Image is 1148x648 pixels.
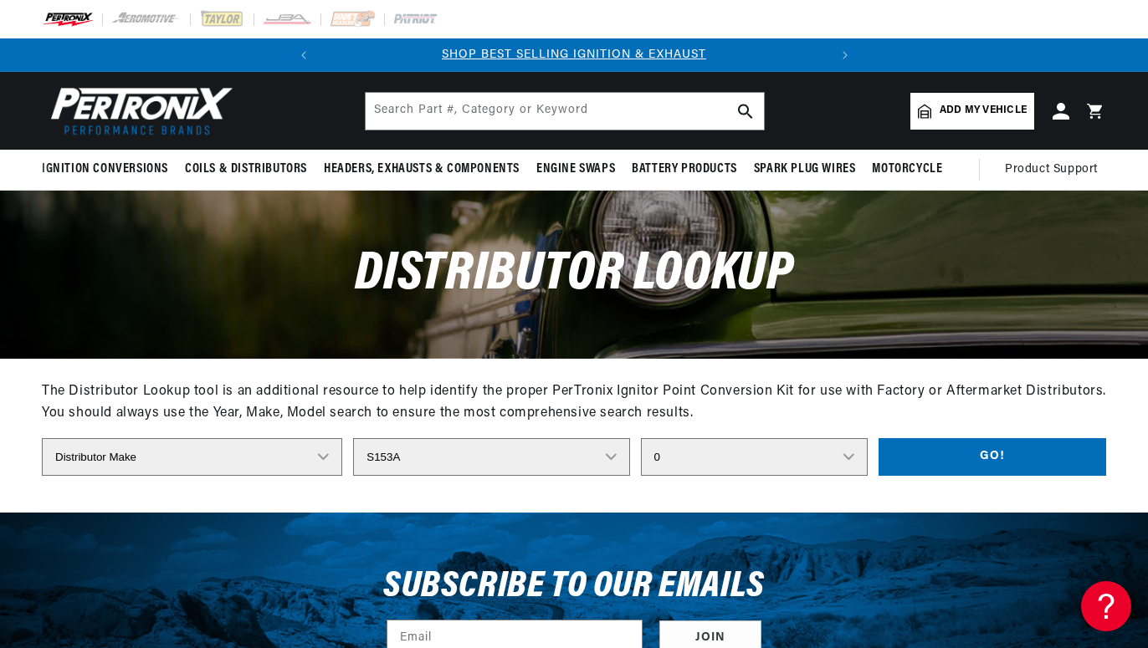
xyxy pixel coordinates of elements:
[536,161,615,178] span: Engine Swaps
[754,161,856,178] span: Spark Plug Wires
[177,150,315,189] summary: Coils & Distributors
[42,161,168,178] span: Ignition Conversions
[828,38,862,72] button: Translation missing: en.sections.announcements.next_announcement
[185,161,307,178] span: Coils & Distributors
[42,82,234,140] img: Pertronix
[383,571,765,603] h3: Subscribe to our emails
[42,150,177,189] summary: Ignition Conversions
[1005,161,1098,179] span: Product Support
[940,103,1027,119] span: Add my vehicle
[528,150,623,189] summary: Engine Swaps
[1005,150,1106,190] summary: Product Support
[320,46,828,64] div: 1 of 2
[879,438,1106,476] button: Go!
[872,161,942,178] span: Motorcycle
[315,150,528,189] summary: Headers, Exhausts & Components
[864,150,951,189] summary: Motorcycle
[320,46,828,64] div: Announcement
[442,48,706,61] a: SHOP BEST SELLING IGNITION & EXHAUST
[632,161,737,178] span: Battery Products
[727,93,764,130] button: search button
[355,247,794,302] span: Distributor Lookup
[324,161,520,178] span: Headers, Exhausts & Components
[746,150,864,189] summary: Spark Plug Wires
[366,93,764,130] input: Search Part #, Category or Keyword
[287,38,320,72] button: Translation missing: en.sections.announcements.previous_announcement
[910,93,1034,130] a: Add my vehicle
[623,150,746,189] summary: Battery Products
[42,381,1106,424] div: The Distributor Lookup tool is an additional resource to help identify the proper PerTronix Ignit...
